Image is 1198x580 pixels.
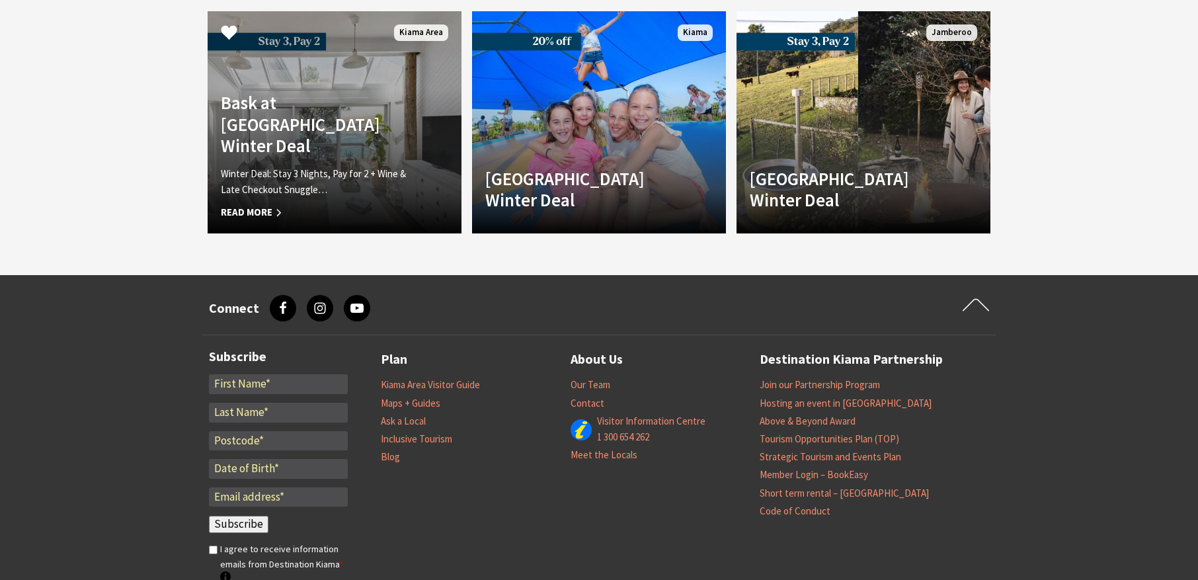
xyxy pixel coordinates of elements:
[597,415,705,428] a: Visitor Information Centre
[209,431,348,451] input: Postcode*
[571,349,623,370] a: About Us
[381,378,480,392] a: Kiama Area Visitor Guide
[209,300,259,316] h3: Connect
[381,450,400,464] a: Blog
[760,378,880,392] a: Join our Partnership Program
[760,433,899,446] a: Tourism Opportunities Plan (TOP)
[209,516,268,533] input: Subscribe
[208,11,251,56] button: Click to Favourite Bask at Loves Bay Winter Deal
[209,403,348,423] input: Last Name*
[926,24,977,41] span: Jamberoo
[221,92,410,156] h4: Bask at [GEOGRAPHIC_DATA] Winter Deal
[678,24,713,41] span: Kiama
[209,459,348,479] input: Date of Birth*
[209,349,348,364] h3: Subscribe
[760,450,901,464] a: Strategic Tourism and Events Plan
[381,397,440,410] a: Maps + Guides
[571,397,604,410] a: Contact
[737,11,990,233] a: Another Image Used [GEOGRAPHIC_DATA] Winter Deal Jamberoo
[760,397,932,410] a: Hosting an event in [GEOGRAPHIC_DATA]
[209,487,348,507] input: Email address*
[381,415,426,428] a: Ask a Local
[760,415,856,428] a: Above & Beyond Award
[571,378,610,392] a: Our Team
[208,11,461,233] a: Another Image Used Bask at [GEOGRAPHIC_DATA] Winter Deal Winter Deal: Stay 3 Nights, Pay for 2 + ...
[472,11,726,233] a: Another Image Used [GEOGRAPHIC_DATA] Winter Deal Kiama
[760,487,929,518] a: Short term rental – [GEOGRAPHIC_DATA] Code of Conduct
[750,168,939,211] h4: [GEOGRAPHIC_DATA] Winter Deal
[760,468,868,481] a: Member Login – BookEasy
[485,168,674,211] h4: [GEOGRAPHIC_DATA] Winter Deal
[394,24,448,41] span: Kiama Area
[221,166,410,198] p: Winter Deal: Stay 3 Nights, Pay for 2 + Wine & Late Checkout Snuggle…
[760,349,943,370] a: Destination Kiama Partnership
[381,349,407,370] a: Plan
[597,431,649,444] a: 1 300 654 262
[381,433,452,446] a: Inclusive Tourism
[571,448,637,462] a: Meet the Locals
[221,204,410,220] span: Read More
[209,374,348,394] input: First Name*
